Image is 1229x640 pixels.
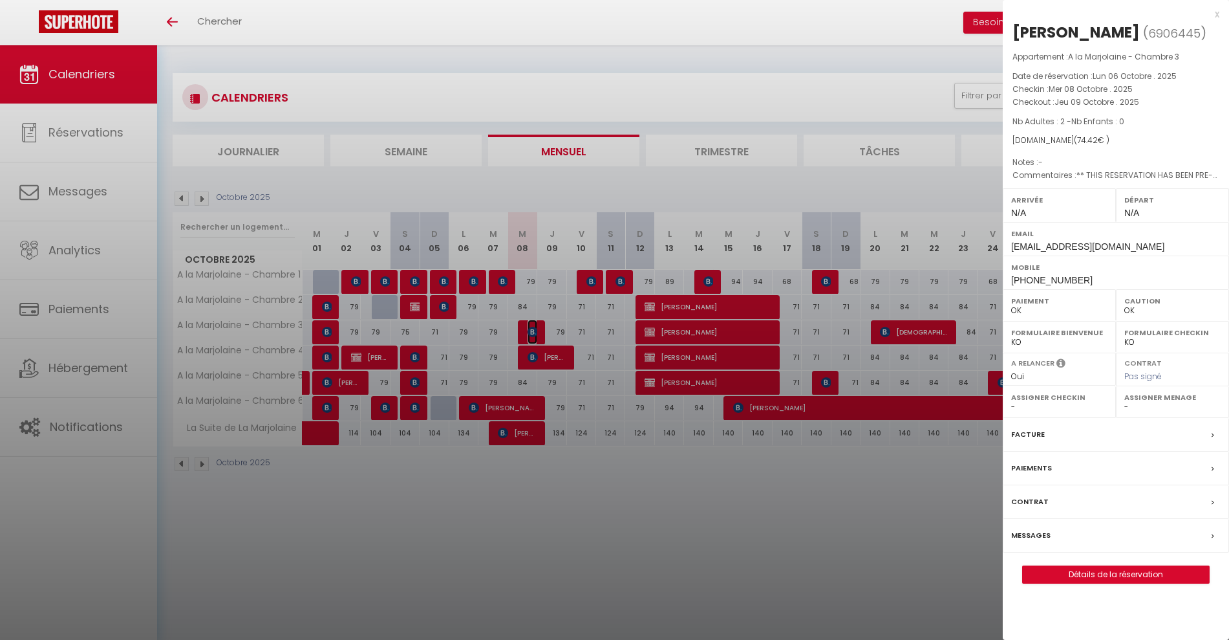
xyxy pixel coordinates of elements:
[1011,208,1026,218] span: N/A
[1011,461,1052,475] label: Paiements
[1056,358,1065,372] i: Sélectionner OUI si vous souhaiter envoyer les séquences de messages post-checkout
[1124,391,1221,404] label: Assigner Menage
[1071,116,1124,127] span: Nb Enfants : 0
[1011,261,1221,274] label: Mobile
[1011,275,1093,285] span: [PHONE_NUMBER]
[1012,70,1219,83] p: Date de réservation :
[1038,157,1043,168] span: -
[1012,22,1140,43] div: [PERSON_NAME]
[1054,96,1139,107] span: Jeu 09 Octobre . 2025
[1068,51,1179,62] span: A la Marjolaine - Chambre 3
[1124,193,1221,206] label: Départ
[1012,169,1219,182] p: Commentaires :
[1093,71,1177,82] span: Lun 06 Octobre . 2025
[1124,208,1139,218] span: N/A
[1003,6,1219,22] div: x
[1143,24,1206,42] span: ( )
[1011,391,1107,404] label: Assigner Checkin
[1049,83,1133,94] span: Mer 08 Octobre . 2025
[1011,529,1051,542] label: Messages
[1012,83,1219,96] p: Checkin :
[1148,25,1201,41] span: 6906445
[1012,135,1219,147] div: [DOMAIN_NAME]
[1011,227,1221,240] label: Email
[1074,135,1109,146] span: ( € )
[1011,326,1107,339] label: Formulaire Bienvenue
[1012,50,1219,63] p: Appartement :
[1012,96,1219,109] p: Checkout :
[1124,371,1162,382] span: Pas signé
[1124,358,1162,366] label: Contrat
[1011,428,1045,441] label: Facture
[1012,116,1124,127] span: Nb Adultes : 2 -
[1011,294,1107,307] label: Paiement
[1011,241,1164,252] span: [EMAIL_ADDRESS][DOMAIN_NAME]
[1011,495,1049,509] label: Contrat
[1011,193,1107,206] label: Arrivée
[1012,156,1219,169] p: Notes :
[1077,135,1098,146] span: 74.42
[1124,326,1221,339] label: Formulaire Checkin
[1022,566,1210,584] button: Détails de la réservation
[1011,358,1054,369] label: A relancer
[1124,294,1221,307] label: Caution
[1023,566,1209,583] a: Détails de la réservation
